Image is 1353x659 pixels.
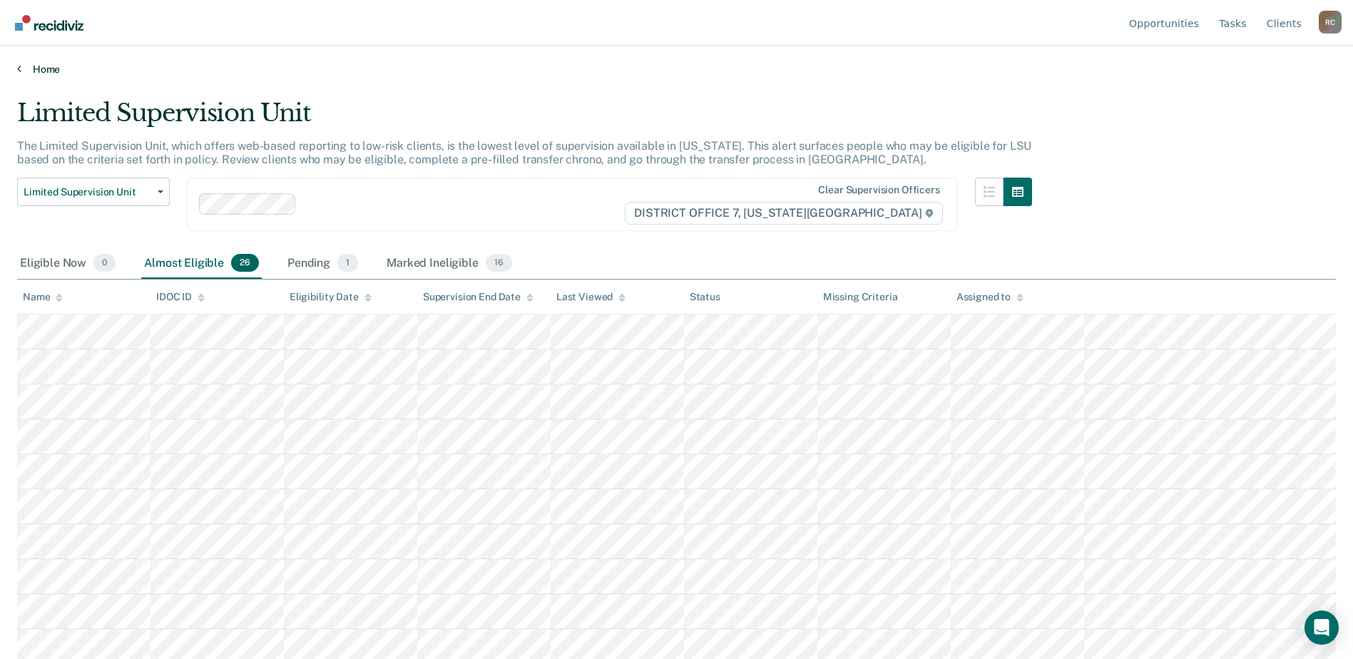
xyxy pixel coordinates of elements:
[956,291,1023,303] div: Assigned to
[17,178,170,206] button: Limited Supervision Unit
[337,254,358,272] span: 1
[556,291,626,303] div: Last Viewed
[141,248,262,280] div: Almost Eligible26
[1305,611,1339,645] div: Open Intercom Messenger
[17,248,118,280] div: Eligible Now0
[17,139,1031,166] p: The Limited Supervision Unit, which offers web-based reporting to low-risk clients, is the lowest...
[1319,11,1342,34] button: Profile dropdown button
[17,63,1336,76] a: Home
[818,184,939,196] div: Clear supervision officers
[231,254,259,272] span: 26
[285,248,361,280] div: Pending1
[690,291,720,303] div: Status
[823,291,898,303] div: Missing Criteria
[423,291,533,303] div: Supervision End Date
[486,254,512,272] span: 16
[625,202,942,225] span: DISTRICT OFFICE 7, [US_STATE][GEOGRAPHIC_DATA]
[290,291,372,303] div: Eligibility Date
[384,248,514,280] div: Marked Ineligible16
[24,186,152,198] span: Limited Supervision Unit
[17,98,1032,139] div: Limited Supervision Unit
[156,291,205,303] div: IDOC ID
[93,254,116,272] span: 0
[23,291,63,303] div: Name
[1319,11,1342,34] div: R C
[15,15,83,31] img: Recidiviz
